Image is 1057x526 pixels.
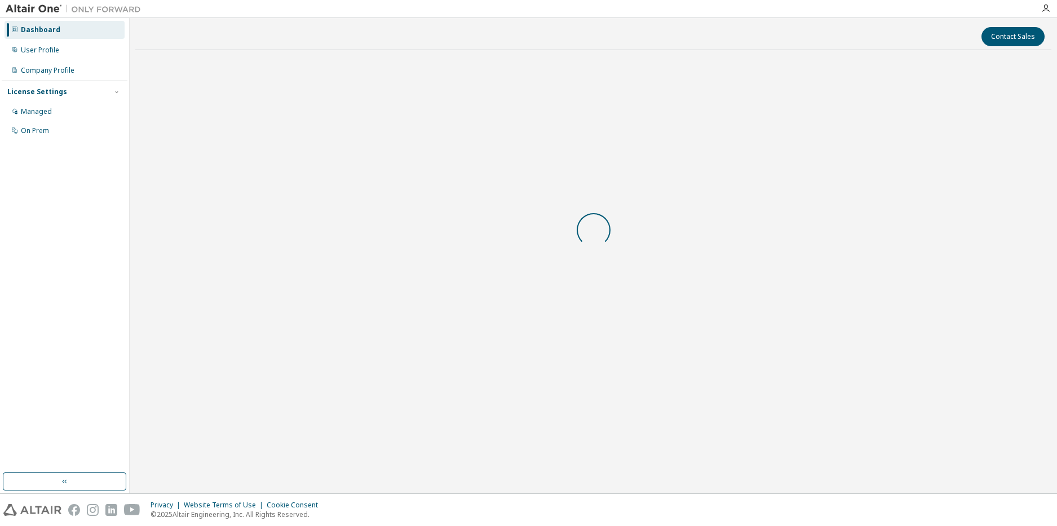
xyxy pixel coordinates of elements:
div: Privacy [151,501,184,510]
img: linkedin.svg [105,504,117,516]
div: On Prem [21,126,49,135]
img: youtube.svg [124,504,140,516]
img: instagram.svg [87,504,99,516]
div: Managed [21,107,52,116]
div: Cookie Consent [267,501,325,510]
div: Dashboard [21,25,60,34]
img: facebook.svg [68,504,80,516]
img: altair_logo.svg [3,504,61,516]
div: User Profile [21,46,59,55]
div: License Settings [7,87,67,96]
p: © 2025 Altair Engineering, Inc. All Rights Reserved. [151,510,325,519]
img: Altair One [6,3,147,15]
div: Company Profile [21,66,74,75]
div: Website Terms of Use [184,501,267,510]
button: Contact Sales [981,27,1045,46]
